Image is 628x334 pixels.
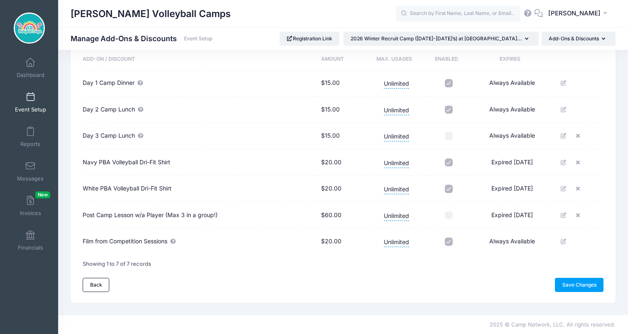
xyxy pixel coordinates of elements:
td: $15.00 [317,96,365,123]
span: Event Setup [15,106,46,113]
input: Search by First Name, Last Name, or Email... [396,5,520,22]
th: Max. Usages [366,49,427,70]
th: Enabled [427,49,470,70]
td: Day 1 Camp Dinner [83,70,317,97]
span: Unlimited [384,130,409,141]
a: InvoicesNew [11,191,50,220]
span: Unlimited [384,104,409,115]
span: Unlimited [384,183,409,194]
td: Expired [DATE] [470,202,554,229]
span: 2026 Winter Recruit Camp ([DATE]-[DATE]’s) at [GEOGRAPHIC_DATA]... [351,35,522,42]
a: Financials [11,226,50,255]
img: Jeff Huebner Volleyball Camps [14,12,45,44]
td: Navy PBA Volleyball Dri-Fit Shirt [83,149,317,176]
th: Add-On / Discount [83,49,317,70]
span: 2025 © Camp Network, LLC. All rights reserved. [490,321,616,328]
td: Post Camp Lesson w/a Player (Max 3 in a group!) [83,202,317,229]
a: Event Setup [11,88,50,117]
span: Unlimited [384,236,409,247]
span: Unlimited [384,157,409,168]
th: Amount [317,49,365,70]
h1: Manage Add-Ons & Discounts [71,34,213,43]
td: $15.00 [317,70,365,97]
span: Reports [20,141,40,148]
a: Save Changes [555,278,603,292]
span: Invoices [20,210,41,217]
a: Event Setup [184,36,213,42]
td: $20.00 [317,176,365,203]
button: Add-Ons & Discounts [542,32,616,46]
button: 2026 Winter Recruit Camp ([DATE]-[DATE]’s) at [GEOGRAPHIC_DATA]... [343,32,539,46]
td: Expired [DATE] [470,176,554,203]
td: $15.00 [317,123,365,150]
div: Showing 1 to 7 of 7 records [83,255,151,274]
a: Registration Link [280,32,340,46]
span: Messages [17,175,44,182]
a: Messages [11,157,50,186]
span: Dinner provided on Site for Camper [137,79,143,86]
span: Unlimited [384,77,409,89]
td: $20.00 [317,229,365,255]
a: Reports [11,122,50,151]
td: Day 2 Camp Lunch [83,96,317,123]
a: Dashboard [11,53,50,82]
span: New [35,191,50,198]
td: Always Available [470,229,554,255]
td: $60.00 [317,202,365,229]
a: Back [83,278,109,292]
span: Dashboard [17,72,44,79]
span: Film from Competition Segments of camp will be sent within 7 days of camp's end! A great way to g... [169,238,176,245]
td: Always Available [470,70,554,97]
span: Lunch provided on Site for Camper [137,132,144,139]
h1: [PERSON_NAME] Volleyball Camps [71,4,231,23]
td: Always Available [470,96,554,123]
td: Always Available [470,123,554,150]
th: Expires [470,49,554,70]
td: Day 3 Camp Lunch [83,123,317,150]
span: Unlimited [384,210,409,221]
button: [PERSON_NAME] [543,4,616,23]
span: Lunch provided on Site for Camper [137,106,144,113]
span: [PERSON_NAME] [548,9,601,18]
td: Film from Competition Sessions [83,229,317,255]
td: White PBA Volleyball Dri-Fit Shirt [83,176,317,203]
span: Financials [18,244,43,251]
td: $20.00 [317,149,365,176]
td: Expired [DATE] [470,149,554,176]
